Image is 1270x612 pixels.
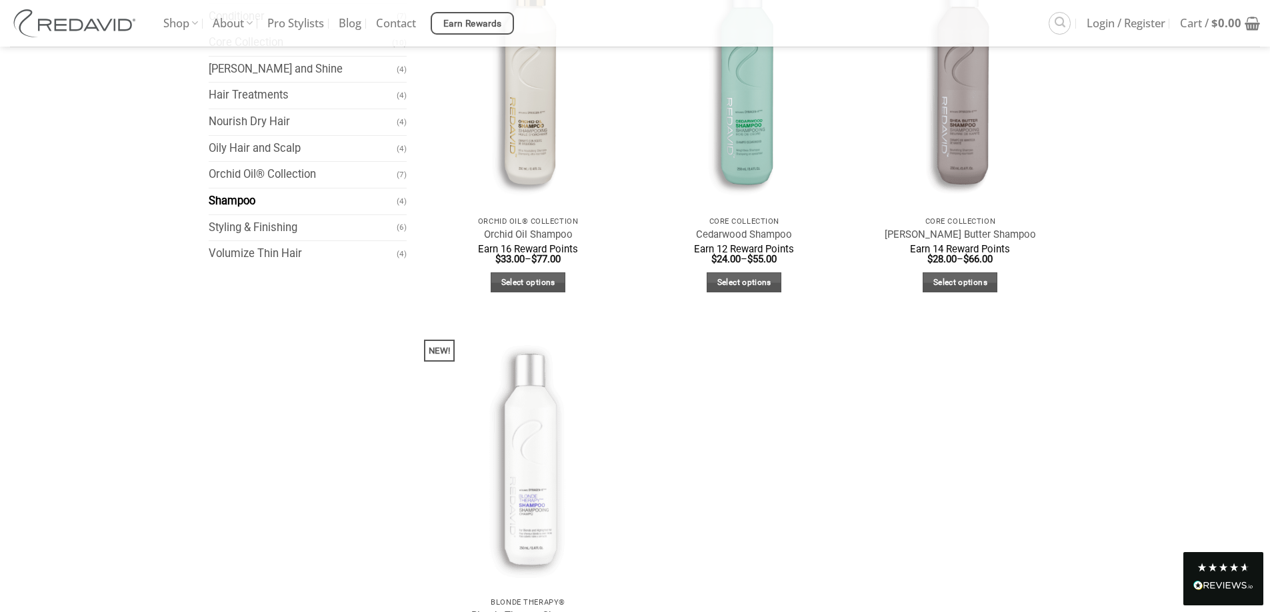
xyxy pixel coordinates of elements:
bdi: 33.00 [495,253,525,265]
span: – [865,244,1055,264]
p: Orchid Oil® Collection [433,217,623,226]
span: $ [927,253,933,265]
p: Core Collection [865,217,1055,226]
a: Select options for “Orchid Oil Shampoo” [491,272,565,293]
a: Shampoo [209,188,397,214]
a: Blonde Therapy Shampoo [427,320,630,590]
span: – [433,244,623,264]
span: Earn 16 Reward Points [478,243,578,255]
span: $ [747,253,753,265]
span: $ [531,253,537,265]
span: – [649,244,839,264]
bdi: 77.00 [531,253,561,265]
span: (4) [397,190,407,213]
span: $ [963,253,969,265]
span: (4) [397,84,407,107]
span: $ [711,253,717,265]
a: Hair Treatments [209,83,397,109]
span: (4) [397,242,407,266]
a: Nourish Dry Hair [209,109,397,135]
span: (7) [397,163,407,186]
div: Read All Reviews [1193,578,1253,595]
a: Search [1049,12,1071,34]
a: Cedarwood Shampoo [696,228,792,241]
bdi: 28.00 [927,253,957,265]
div: Read All Reviews [1183,552,1263,605]
div: 4.8 Stars [1197,562,1250,573]
img: REDAVID Blonde Therapy Shampoo for Blonde and Highlightened Hair [427,320,630,590]
a: [PERSON_NAME] Butter Shampoo [885,228,1036,241]
a: Volumize Thin Hair [209,241,397,267]
bdi: 55.00 [747,253,777,265]
a: Select options for “Shea Butter Shampoo” [923,272,997,293]
span: Login / Register [1087,7,1165,40]
span: Earn 12 Reward Points [694,243,794,255]
span: (4) [397,58,407,81]
span: (6) [397,216,407,239]
a: Orchid Oil Shampoo [484,228,573,241]
span: $ [495,253,501,265]
bdi: 0.00 [1211,15,1241,31]
bdi: 66.00 [963,253,993,265]
p: Core Collection [649,217,839,226]
a: Select options for “Cedarwood Shampoo” [707,272,781,293]
a: Orchid Oil® Collection [209,162,397,188]
a: Styling & Finishing [209,215,397,241]
span: (4) [397,111,407,134]
span: Earn 14 Reward Points [910,243,1010,255]
img: REDAVID Salon Products | United States [10,9,143,37]
a: Oily Hair and Scalp [209,136,397,162]
span: Cart / [1180,7,1241,40]
bdi: 24.00 [711,253,741,265]
span: $ [1211,15,1218,31]
span: Earn Rewards [443,17,502,31]
a: Earn Rewards [431,12,514,35]
img: REVIEWS.io [1193,581,1253,590]
p: Blonde Therapy® [433,598,623,607]
span: (4) [397,137,407,160]
a: [PERSON_NAME] and Shine [209,57,397,83]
